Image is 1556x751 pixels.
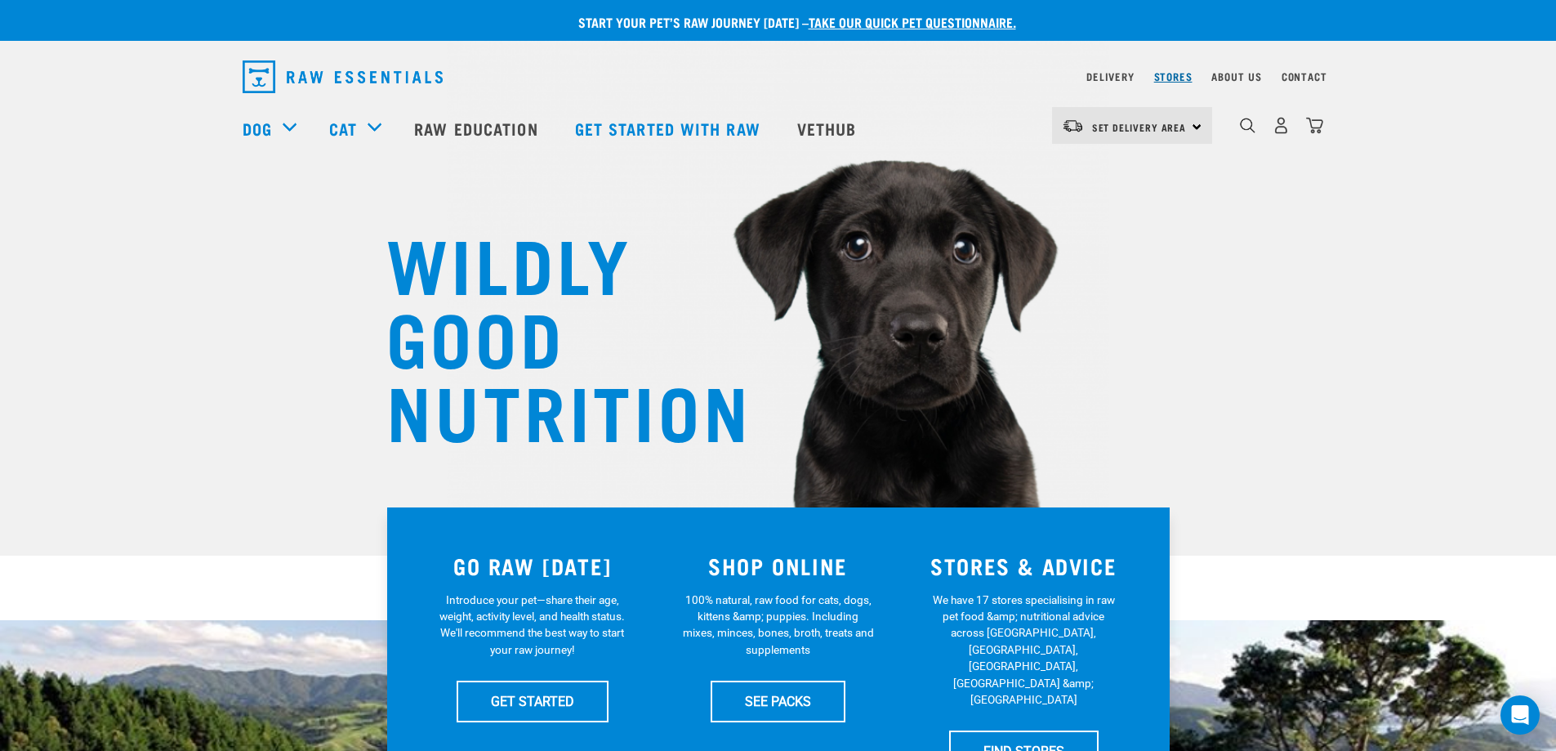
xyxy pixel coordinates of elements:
[329,116,357,141] a: Cat
[1273,117,1290,134] img: user.png
[1086,74,1134,79] a: Delivery
[230,54,1327,100] nav: dropdown navigation
[1306,117,1323,134] img: home-icon@2x.png
[1154,74,1193,79] a: Stores
[665,553,891,579] h3: SHOP ONLINE
[1240,118,1255,133] img: home-icon-1@2x.png
[1092,124,1187,130] span: Set Delivery Area
[457,681,609,722] a: GET STARTED
[420,553,646,579] h3: GO RAW [DATE]
[243,60,443,93] img: Raw Essentials Logo
[928,592,1120,709] p: We have 17 stores specialising in raw pet food &amp; nutritional advice across [GEOGRAPHIC_DATA],...
[682,592,874,659] p: 100% natural, raw food for cats, dogs, kittens &amp; puppies. Including mixes, minces, bones, bro...
[911,553,1137,579] h3: STORES & ADVICE
[1282,74,1327,79] a: Contact
[781,96,877,161] a: Vethub
[711,681,845,722] a: SEE PACKS
[809,18,1016,25] a: take our quick pet questionnaire.
[243,116,272,141] a: Dog
[1500,695,1540,735] div: Open Intercom Messenger
[386,225,713,445] h1: WILDLY GOOD NUTRITION
[559,96,781,161] a: Get started with Raw
[436,592,628,659] p: Introduce your pet—share their age, weight, activity level, and health status. We'll recommend th...
[398,96,558,161] a: Raw Education
[1211,74,1261,79] a: About Us
[1062,118,1084,133] img: van-moving.png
